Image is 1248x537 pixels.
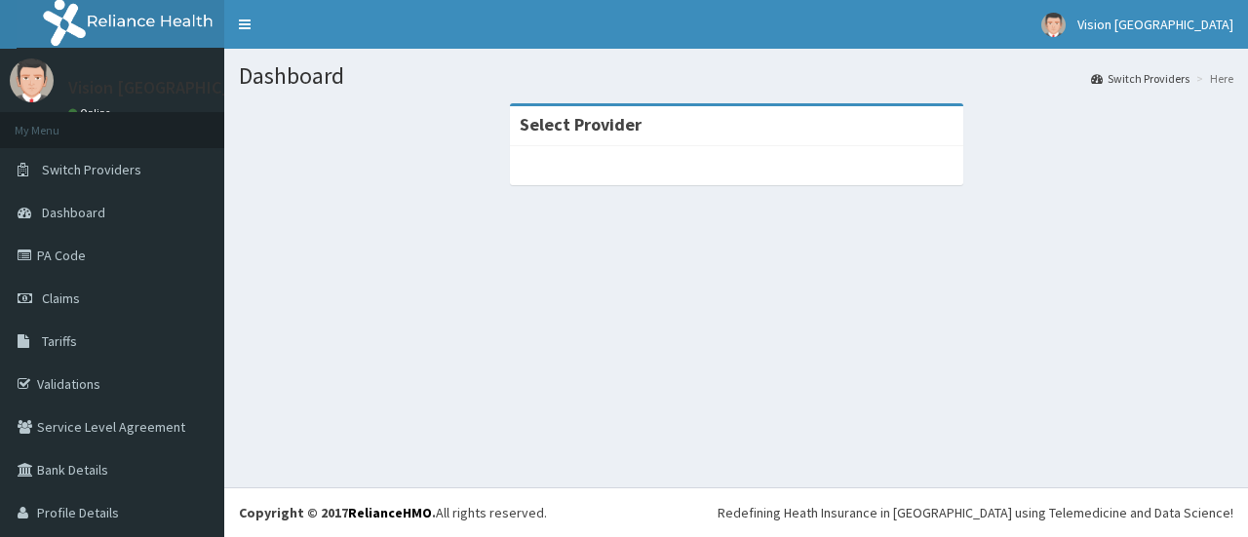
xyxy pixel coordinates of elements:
[1191,70,1233,87] li: Here
[10,58,54,102] img: User Image
[520,113,642,135] strong: Select Provider
[239,63,1233,89] h1: Dashboard
[42,161,141,178] span: Switch Providers
[68,106,115,120] a: Online
[42,204,105,221] span: Dashboard
[68,79,278,96] p: Vision [GEOGRAPHIC_DATA]
[1041,13,1066,37] img: User Image
[348,504,432,521] a: RelianceHMO
[42,332,77,350] span: Tariffs
[42,289,80,307] span: Claims
[1077,16,1233,33] span: Vision [GEOGRAPHIC_DATA]
[239,504,436,521] strong: Copyright © 2017 .
[718,503,1233,522] div: Redefining Heath Insurance in [GEOGRAPHIC_DATA] using Telemedicine and Data Science!
[224,487,1248,537] footer: All rights reserved.
[1091,70,1189,87] a: Switch Providers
